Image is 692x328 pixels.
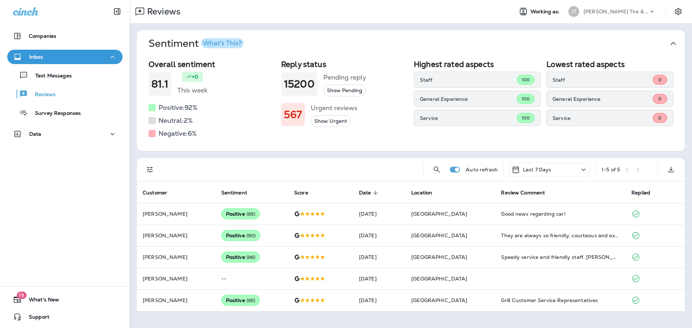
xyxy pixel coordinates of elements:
h5: This week [177,85,208,96]
button: Show Pending [323,85,366,96]
span: 0 [658,115,661,121]
div: Positive [221,208,260,219]
h1: 81.1 [151,78,169,90]
h1: 15200 [284,78,315,90]
td: -- [216,268,288,289]
span: Customer [143,190,167,196]
p: General Experience [553,96,653,102]
button: Export as CSV [664,162,678,177]
p: [PERSON_NAME] [143,211,210,217]
h2: Lowest rated aspects [546,60,673,69]
div: Positive [221,252,260,262]
td: [DATE] [353,289,405,311]
h2: Overall sentiment [148,60,275,69]
h1: 567 [284,109,302,121]
h2: Highest rated aspects [414,60,541,69]
div: SentimentWhat's This? [137,57,685,151]
span: ( 86 ) [247,254,256,260]
div: JT [568,6,579,17]
div: 1 - 5 of 5 [602,167,620,172]
p: Data [29,131,41,137]
button: Survey Responses [7,105,123,120]
span: 19 [17,292,26,299]
div: Gr8 Customer Service Representatives [501,297,620,304]
span: [GEOGRAPHIC_DATA] [411,254,467,260]
span: Review Comment [501,190,545,196]
span: Working as: [531,9,561,15]
p: Reviews [28,91,56,98]
td: [DATE] [353,225,405,246]
p: Text Messages [28,73,72,80]
td: [DATE] [353,203,405,225]
div: Speedy service and friendly staff. Scott answered all my questions and helped me choose the best ... [501,253,620,261]
span: Location [411,190,432,196]
p: Reviews [144,6,181,17]
button: What's This? [201,38,244,48]
span: 0 [658,77,661,83]
button: Settings [672,5,685,18]
button: Text Messages [7,68,123,83]
td: [DATE] [353,268,405,289]
p: [PERSON_NAME] [143,233,210,238]
span: Sentiment [221,189,257,196]
td: [DATE] [353,246,405,268]
h5: Negative: 6 % [159,128,197,139]
div: What's This? [203,40,241,46]
p: +0 [192,73,198,80]
button: Show Urgent [311,115,351,127]
button: SentimentWhat's This? [143,30,691,57]
span: Date [359,190,371,196]
p: [PERSON_NAME] [143,254,210,260]
span: 100 [522,96,530,102]
span: 100 [522,115,530,121]
p: General Experience [420,96,517,102]
button: Data [7,127,123,141]
button: Inbox [7,50,123,64]
button: Collapse Sidebar [107,4,127,19]
span: 100 [522,77,530,83]
span: Replied [631,190,650,196]
span: Sentiment [221,190,247,196]
p: Service [420,115,517,121]
div: Positive [221,230,261,241]
h5: Urgent reviews [311,102,358,114]
button: 19What's New [7,292,123,307]
div: Good news regarding car! [501,210,620,217]
span: Support [22,314,49,323]
span: Customer [143,189,177,196]
div: Positive [221,295,260,306]
span: ( 90 ) [247,233,256,239]
button: Search Reviews [430,162,444,177]
span: [GEOGRAPHIC_DATA] [411,297,467,304]
button: Filters [143,162,157,177]
span: Review Comment [501,189,554,196]
h1: Sentiment [148,37,244,50]
span: Date [359,189,381,196]
p: Survey Responses [28,110,81,117]
p: Auto refresh [466,167,498,172]
h5: Positive: 92 % [159,102,198,113]
span: Location [411,189,442,196]
p: Service [553,115,653,121]
p: [PERSON_NAME] Tire & Auto [584,9,648,14]
span: [GEOGRAPHIC_DATA] [411,275,467,282]
h2: Reply status [281,60,408,69]
div: They are always so friendly, courteous and extremely helpful. [501,232,620,239]
span: 0 [658,96,661,102]
h5: Neutral: 2 % [159,115,193,126]
span: Score [294,190,308,196]
button: Reviews [7,86,123,102]
button: Support [7,310,123,324]
span: Replied [631,189,660,196]
p: [PERSON_NAME] [143,276,210,282]
span: What's New [22,297,59,305]
button: Companies [7,29,123,43]
p: Inbox [29,54,43,60]
span: [GEOGRAPHIC_DATA] [411,232,467,239]
span: Score [294,189,318,196]
h5: Pending reply [323,72,366,83]
p: Companies [29,33,56,39]
p: [PERSON_NAME] [143,297,210,303]
p: Staff [553,77,653,83]
p: Last 7 Days [523,167,551,172]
